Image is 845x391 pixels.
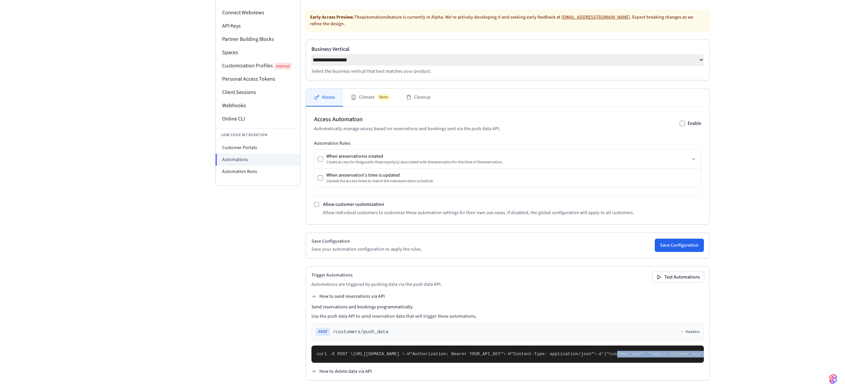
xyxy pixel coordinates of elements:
p: Save your automation configuration to apply the rules. [311,246,422,253]
span: \ [503,352,506,356]
p: Automations are triggered by pushing data via the push data API. [311,281,442,288]
span: "Content-Type: application/json" [511,352,594,356]
div: The automations feature is currently in Alpha. We're actively developing it and seeking early fee... [306,10,710,32]
button: Test Automations [652,272,704,282]
button: How to delete data via API [311,368,372,375]
h4: Send reservations and bookings programmatically [311,304,704,310]
img: SeamLogoGradient.69752ec5.svg [829,374,837,384]
p: Select the business vertical that best matches your product. [311,68,704,75]
span: \ [594,352,596,356]
li: Client Sessions [216,86,300,99]
p: Automatically manage access based on reservations and bookings sent via the push data API. [314,125,500,132]
h2: Trigger Automations [311,272,442,278]
li: Automation Runs [216,166,300,178]
li: Personal Access Tokens [216,72,300,86]
span: Soon [377,94,390,101]
p: Use the push data API to send reservation data that will trigger these automations. [311,313,704,320]
label: Enable [688,120,701,127]
button: How to send reservations via API [311,293,385,300]
div: Update the access times to match the new reservation schedule. [326,179,434,184]
div: Create access for the guest to the property (s) associated with the reservation for the time of t... [326,160,503,165]
h3: Automation Rules [314,140,701,147]
span: -H [405,352,410,356]
button: ClimateSoon [343,89,398,107]
span: [URL][DOMAIN_NAME] \ [353,352,405,356]
li: Webhooks [216,99,300,112]
p: Allow individual customers to customize these automation settings for their own use cases. If dis... [323,209,634,216]
div: When a reservation 's time is updated [326,172,434,179]
label: Allow customer customization [323,201,384,208]
button: Access [306,89,343,107]
li: Customer Portals [216,142,300,154]
li: Spaces [216,46,300,59]
span: "customer_key": "sample_customer_key", [607,352,705,356]
label: Business Vertical [311,45,704,53]
button: Save Configuration [655,239,704,252]
li: Customization Profiles [216,59,300,72]
button: Cleanup [398,89,439,107]
h2: Save Configuration [311,238,422,245]
span: -H [506,352,511,356]
span: -d [596,352,602,356]
li: API Keys [216,19,300,33]
li: Partner Building Blocks [216,33,300,46]
span: "Authorization: Bearer YOUR_API_KEY" [410,352,503,356]
li: Connect Webviews [216,6,300,19]
li: Automations [215,154,300,166]
span: POST [316,328,330,336]
strong: Early Access Preview. [310,14,354,21]
span: /customers/push_data [333,329,388,335]
li: Online CLI [216,112,300,125]
button: Headers [680,329,700,335]
div: When a reservation is created [326,153,503,160]
span: '{ [602,352,607,356]
li: Low Code Integration [216,128,300,142]
h2: Access Automation [314,115,500,124]
a: [EMAIL_ADDRESS][DOMAIN_NAME] [561,14,630,21]
span: Internal [274,63,292,70]
span: curl -X POST \ [317,352,353,356]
